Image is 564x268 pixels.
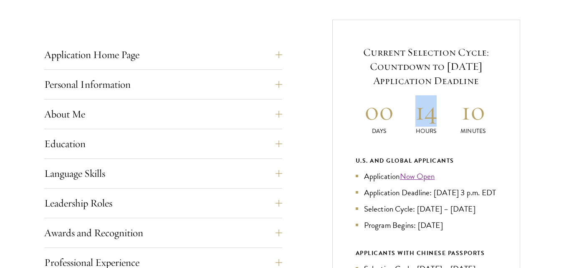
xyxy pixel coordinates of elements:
[44,223,282,243] button: Awards and Recognition
[356,170,497,182] li: Application
[356,219,497,231] li: Program Begins: [DATE]
[356,95,403,127] h2: 00
[450,95,497,127] h2: 10
[356,45,497,88] h5: Current Selection Cycle: Countdown to [DATE] Application Deadline
[356,127,403,135] p: Days
[44,104,282,124] button: About Me
[44,45,282,65] button: Application Home Page
[356,248,497,258] div: APPLICANTS WITH CHINESE PASSPORTS
[356,156,497,166] div: U.S. and Global Applicants
[402,95,450,127] h2: 14
[400,170,435,182] a: Now Open
[44,163,282,184] button: Language Skills
[44,74,282,94] button: Personal Information
[356,186,497,199] li: Application Deadline: [DATE] 3 p.m. EDT
[450,127,497,135] p: Minutes
[44,193,282,213] button: Leadership Roles
[356,203,497,215] li: Selection Cycle: [DATE] – [DATE]
[44,134,282,154] button: Education
[402,127,450,135] p: Hours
